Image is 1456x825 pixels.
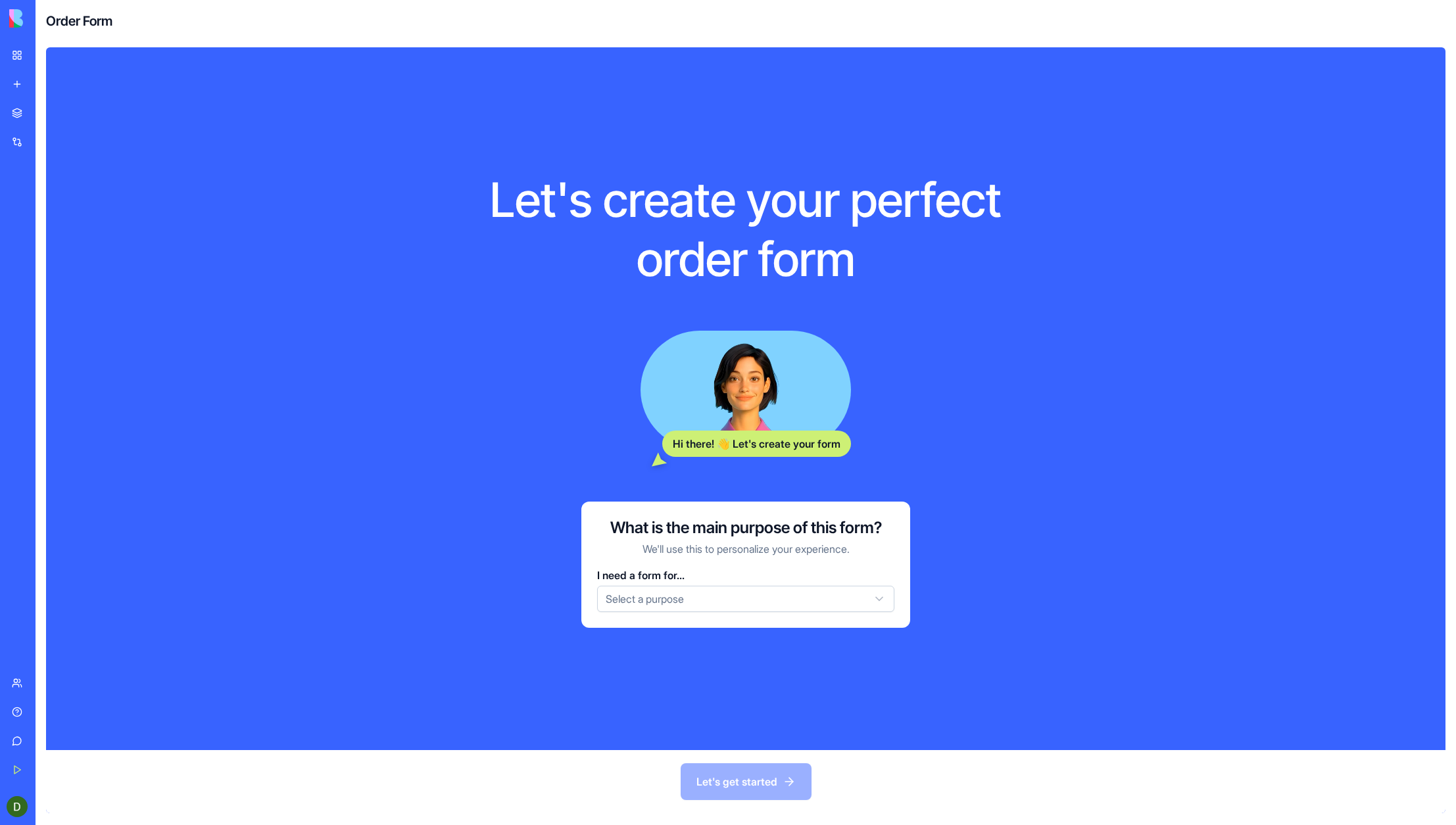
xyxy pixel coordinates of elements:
[610,517,882,538] h3: What is the main purpose of this form?
[662,431,851,457] div: Hi there! 👋 Let's create your form
[597,569,685,582] span: I need a form for...
[643,541,850,557] p: We'll use this to personalize your experience.
[451,170,1040,289] h1: Let's create your perfect order form
[46,12,112,30] h4: Order Form
[9,9,91,28] img: logo
[7,796,28,817] img: ACg8ocJZWX11gA67BMRqWsanPLYtaNH8fAq8iDo14MA8h758JKeQiA=s96-c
